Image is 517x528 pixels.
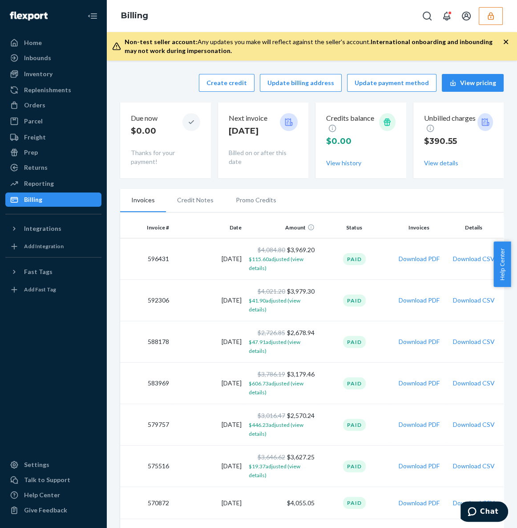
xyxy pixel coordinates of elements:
li: Invoices [120,189,166,212]
p: $390.55 [424,135,478,147]
p: Due now [131,113,158,123]
div: Add Fast Tag [24,286,56,293]
a: Help Center [5,488,101,502]
th: Amount [245,217,318,238]
button: Download CSV [452,462,494,471]
button: View history [326,159,361,168]
p: Thanks for your payment! [131,148,200,166]
th: Invoices [391,217,447,238]
p: Unbilled charges [424,113,478,134]
button: Download CSV [452,499,494,508]
button: Help Center [493,241,511,287]
td: 579757 [120,404,173,446]
button: Download PDF [398,337,439,346]
th: Invoice # [120,217,173,238]
a: Parcel [5,114,101,128]
button: Download PDF [398,420,439,429]
a: Add Integration [5,239,101,254]
div: Freight [24,133,46,142]
div: Paid [343,460,366,472]
button: Download PDF [398,296,439,305]
td: [DATE] [173,487,245,519]
div: Paid [343,336,366,348]
td: $2,570.24 [245,404,318,446]
a: Replenishments [5,83,101,97]
td: 583969 [120,363,173,404]
span: $19.37 adjusted (view details) [249,463,300,479]
iframe: Opens a widget where you can chat to one of our agents [460,501,508,524]
a: Billing [121,11,148,20]
a: Prep [5,145,101,160]
button: View pricing [442,74,504,92]
button: Update payment method [347,74,436,92]
td: $3,979.30 [245,280,318,321]
td: $3,627.25 [245,446,318,487]
div: Replenishments [24,86,71,94]
div: Prep [24,148,38,157]
td: $3,969.20 [245,238,318,280]
a: Orders [5,98,101,112]
div: Inbounds [24,53,51,62]
button: View details [424,159,458,168]
button: Talk to Support [5,473,101,487]
span: $3,646.62 [258,453,285,461]
button: Open Search Box [418,7,436,25]
th: Details [447,217,504,238]
p: $0.00 [131,125,158,137]
th: Date [173,217,245,238]
td: $4,055.05 [245,487,318,519]
div: Paid [343,253,366,265]
button: Open account menu [457,7,475,25]
button: Download CSV [452,296,494,305]
a: Home [5,36,101,50]
div: Billing [24,195,42,204]
button: $606.73adjusted (view details) [249,379,314,397]
span: $2,726.85 [258,329,285,336]
td: [DATE] [173,446,245,487]
td: 570872 [120,487,173,519]
span: $47.91 adjusted (view details) [249,339,300,354]
button: $41.90adjusted (view details) [249,296,314,314]
button: Close Navigation [84,7,101,25]
a: Inbounds [5,51,101,65]
button: Download CSV [452,379,494,388]
td: $3,179.46 [245,363,318,404]
span: $3,786.19 [258,370,285,378]
li: Promo Credits [225,189,287,211]
div: Home [24,38,42,47]
a: Inventory [5,67,101,81]
img: Flexport logo [10,12,48,20]
div: Any updates you make will reflect against the seller's account. [125,37,503,55]
td: [DATE] [173,238,245,280]
span: $606.73 adjusted (view details) [249,380,303,396]
p: Billed on or after this date [229,148,298,166]
ol: breadcrumbs [114,3,155,29]
td: [DATE] [173,280,245,321]
div: Settings [24,460,49,469]
button: Download PDF [398,462,439,471]
td: 592306 [120,280,173,321]
button: $19.37adjusted (view details) [249,462,314,479]
a: Freight [5,130,101,144]
p: [DATE] [229,125,267,137]
div: Add Integration [24,242,64,250]
button: $446.23adjusted (view details) [249,420,314,438]
td: [DATE] [173,363,245,404]
div: Fast Tags [24,267,53,276]
div: Paid [343,497,366,509]
p: Credits balance [326,113,379,134]
button: Create credit [199,74,254,92]
button: Download PDF [398,379,439,388]
span: $115.60 adjusted (view details) [249,256,303,271]
button: Integrations [5,221,101,236]
button: $47.91adjusted (view details) [249,337,314,355]
a: Reporting [5,176,101,191]
a: Add Fast Tag [5,282,101,297]
a: Billing [5,192,101,207]
div: Reporting [24,179,54,188]
button: Download CSV [452,420,494,429]
td: 596431 [120,238,173,280]
button: Open notifications [438,7,456,25]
